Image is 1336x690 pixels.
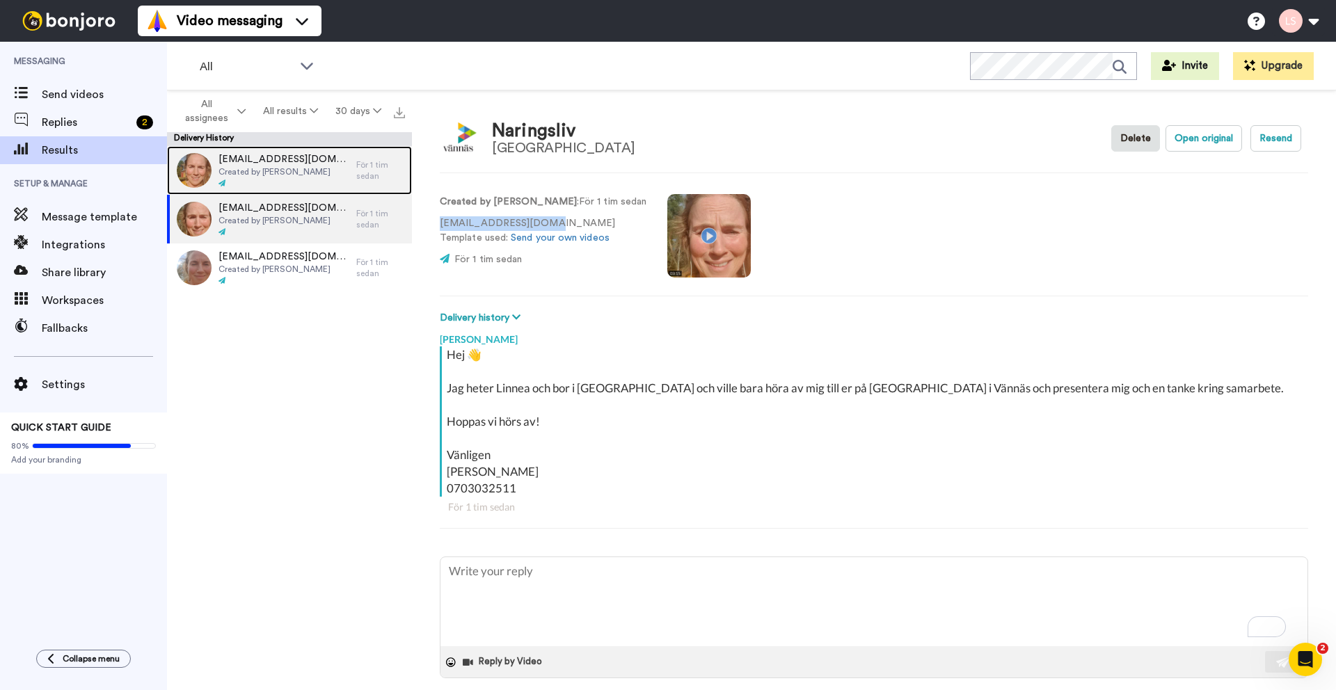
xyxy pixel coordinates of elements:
[511,233,610,243] a: Send your own videos
[42,142,167,159] span: Results
[146,10,168,32] img: vm-color.svg
[42,114,131,131] span: Replies
[356,159,405,182] div: För 1 tim sedan
[1317,643,1328,654] span: 2
[447,346,1305,497] div: Hej 👋 Jag heter Linnea och bor i [GEOGRAPHIC_DATA] och ville bara höra av mig till er på [GEOGRAP...
[42,209,167,225] span: Message template
[1151,52,1219,80] button: Invite
[255,99,327,124] button: All results
[440,120,478,158] img: Image of Naringsliv
[42,264,167,281] span: Share library
[448,500,1300,514] div: För 1 tim sedan
[167,195,412,243] a: [EMAIL_ADDRESS][DOMAIN_NAME]Created by [PERSON_NAME]För 1 tim sedan
[492,121,635,141] div: Naringsliv
[440,216,646,246] p: [EMAIL_ADDRESS][DOMAIN_NAME] Template used:
[177,11,283,31] span: Video messaging
[440,310,525,326] button: Delivery history
[218,152,349,166] span: [EMAIL_ADDRESS][DOMAIN_NAME]
[1250,125,1301,152] button: Resend
[394,107,405,118] img: export.svg
[200,58,293,75] span: All
[440,195,646,209] p: : För 1 tim sedan
[440,326,1308,346] div: [PERSON_NAME]
[42,236,167,253] span: Integrations
[356,257,405,279] div: För 1 tim sedan
[1233,52,1314,80] button: Upgrade
[454,255,522,264] span: För 1 tim sedan
[218,250,349,264] span: [EMAIL_ADDRESS][DOMAIN_NAME]
[1289,643,1322,676] iframe: Intercom live chat
[167,132,412,146] div: Delivery History
[167,146,412,195] a: [EMAIL_ADDRESS][DOMAIN_NAME]Created by [PERSON_NAME]För 1 tim sedan
[170,92,255,131] button: All assignees
[492,141,635,156] div: [GEOGRAPHIC_DATA]
[42,376,167,393] span: Settings
[1276,657,1291,668] img: send-white.svg
[218,166,349,177] span: Created by [PERSON_NAME]
[218,264,349,275] span: Created by [PERSON_NAME]
[11,454,156,465] span: Add your branding
[440,557,1307,646] textarea: To enrich screen reader interactions, please activate Accessibility in Grammarly extension settings
[42,86,167,103] span: Send videos
[136,115,153,129] div: 2
[11,423,111,433] span: QUICK START GUIDE
[390,101,409,122] button: Export all results that match these filters now.
[1166,125,1242,152] button: Open original
[42,320,167,337] span: Fallbacks
[326,99,390,124] button: 30 days
[218,215,349,226] span: Created by [PERSON_NAME]
[167,243,412,292] a: [EMAIL_ADDRESS][DOMAIN_NAME]Created by [PERSON_NAME]För 1 tim sedan
[63,653,120,664] span: Collapse menu
[218,201,349,215] span: [EMAIL_ADDRESS][DOMAIN_NAME]
[177,153,212,188] img: 6529f03b-00c1-440d-bc66-9141a6b6194e-thumb.jpg
[440,197,577,207] strong: Created by [PERSON_NAME]
[11,440,29,451] span: 80%
[36,650,131,668] button: Collapse menu
[178,97,234,125] span: All assignees
[177,250,212,285] img: 978788fa-64b4-42b6-b871-05f24e5cf0c6-thumb.jpg
[461,652,546,673] button: Reply by Video
[17,11,121,31] img: bj-logo-header-white.svg
[177,202,212,236] img: e9c4308d-f7f3-40bb-9a8b-ef12ad971b6a-thumb.jpg
[42,292,167,309] span: Workspaces
[1111,125,1160,152] button: Delete
[356,208,405,230] div: För 1 tim sedan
